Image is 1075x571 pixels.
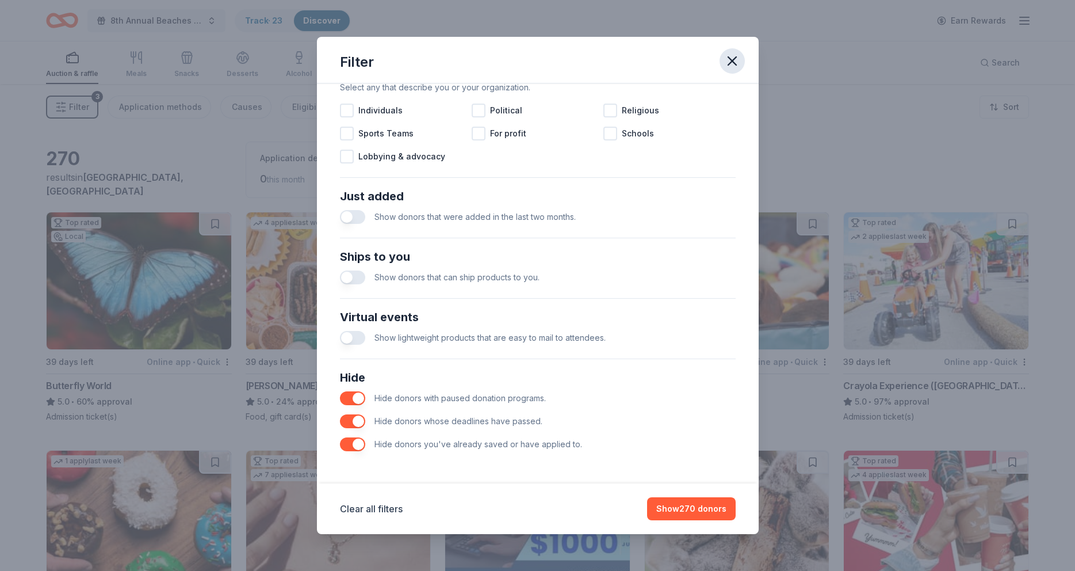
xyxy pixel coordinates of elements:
[374,212,576,222] span: Show donors that were added in the last two months.
[340,502,403,516] button: Clear all filters
[340,53,374,71] div: Filter
[340,368,736,387] div: Hide
[490,104,522,117] span: Political
[374,272,540,282] span: Show donors that can ship products to you.
[374,439,582,449] span: Hide donors you've already saved or have applied to.
[374,393,546,403] span: Hide donors with paused donation programs.
[340,308,736,326] div: Virtual events
[490,127,526,140] span: For profit
[647,497,736,520] button: Show270 donors
[374,416,542,426] span: Hide donors whose deadlines have passed.
[358,104,403,117] span: Individuals
[622,127,654,140] span: Schools
[374,333,606,342] span: Show lightweight products that are easy to mail to attendees.
[358,127,414,140] span: Sports Teams
[340,248,736,266] div: Ships to you
[340,81,736,94] div: Select any that describe you or your organization.
[358,150,445,163] span: Lobbying & advocacy
[340,187,736,205] div: Just added
[622,104,659,117] span: Religious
